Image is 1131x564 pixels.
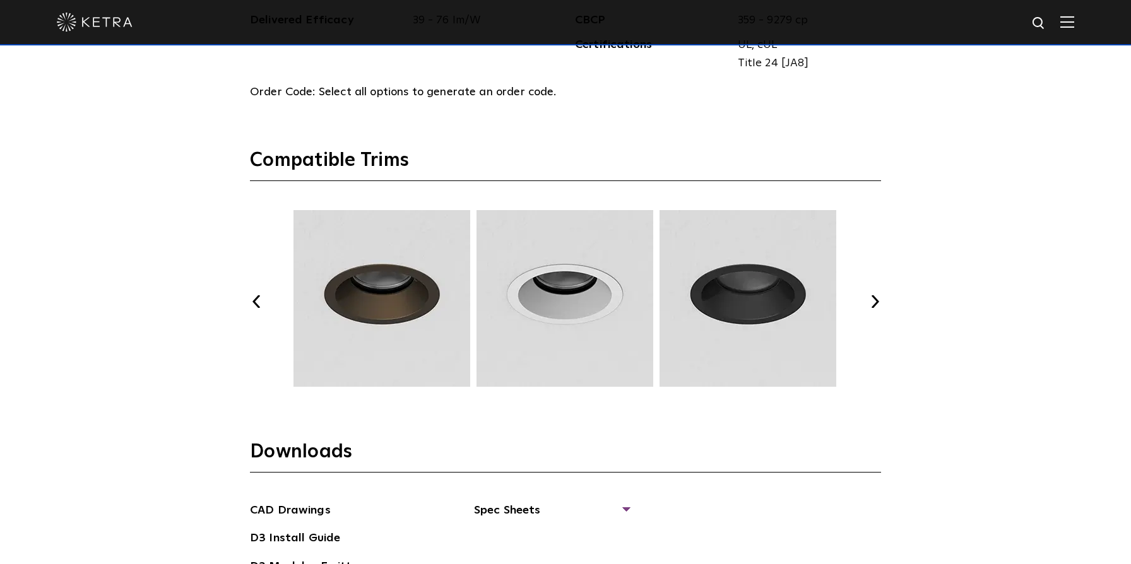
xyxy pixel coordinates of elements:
span: Spec Sheets [474,502,629,529]
img: TRM005.webp [475,210,655,387]
span: Certifications [575,36,728,73]
a: CAD Drawings [250,502,331,522]
img: ketra-logo-2019-white [57,13,133,32]
img: TRM007.webp [658,210,838,387]
img: search icon [1031,16,1047,32]
span: Select all options to generate an order code. [319,86,557,98]
a: D3 Install Guide [250,529,340,549]
span: Title 24 [JA8] [738,54,872,73]
span: Order Code: [250,86,316,98]
h3: Compatible Trims [250,148,881,181]
button: Next [868,295,881,308]
img: Hamburger%20Nav.svg [1060,16,1074,28]
h3: Downloads [250,440,881,473]
img: TRM004.webp [292,210,472,387]
button: Previous [250,295,263,308]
